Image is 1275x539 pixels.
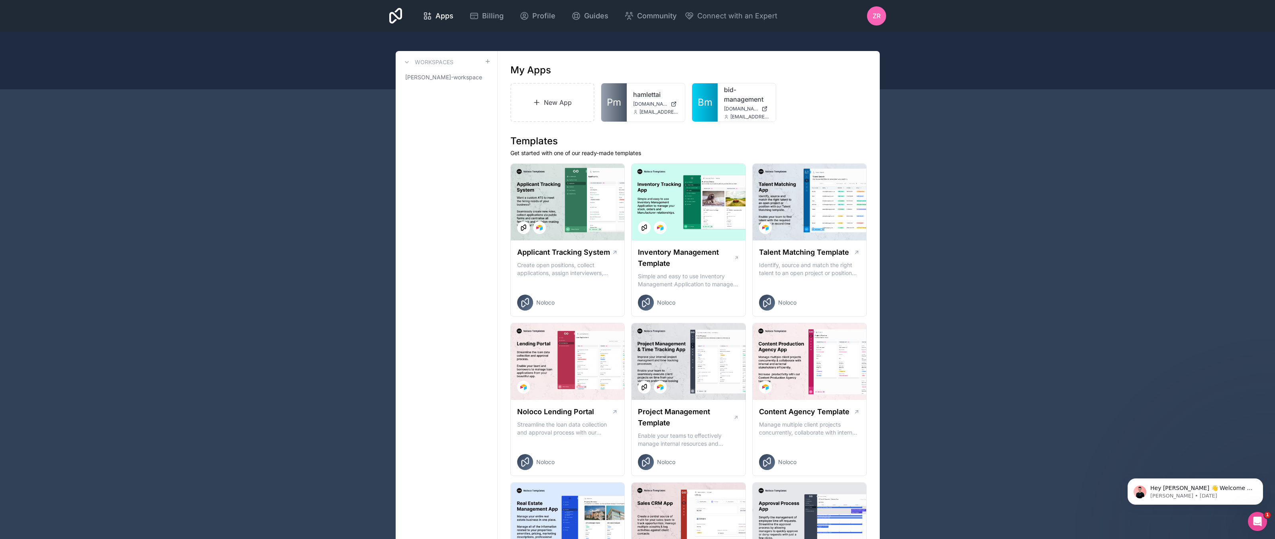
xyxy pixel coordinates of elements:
a: hamlettai [633,90,679,99]
p: Identify, source and match the right talent to an open project or position with our Talent Matchi... [759,261,860,277]
span: Pm [607,96,621,109]
span: Bm [698,96,712,109]
p: Create open positions, collect applications, assign interviewers, centralise candidate feedback a... [517,261,618,277]
iframe: Intercom live chat [1248,512,1267,531]
span: Noloco [778,299,796,307]
a: Bm [692,83,718,122]
img: Airtable Logo [536,224,543,231]
h1: Project Management Template [638,406,733,429]
a: Billing [463,7,510,25]
span: 1 [1264,512,1271,518]
p: Streamline the loan data collection and approval process with our Lending Portal template. [517,421,618,437]
h1: Noloco Lending Portal [517,406,594,417]
p: Get started with one of our ready-made templates [510,149,867,157]
h1: My Apps [510,64,551,77]
span: [DOMAIN_NAME] [724,106,758,112]
span: Noloco [536,299,555,307]
span: Community [637,10,677,22]
span: ZR [873,11,881,21]
a: New App [510,83,595,122]
span: [EMAIL_ADDRESS][DOMAIN_NAME] [639,109,679,115]
a: bid-management [724,85,769,104]
a: Workspaces [402,57,453,67]
a: Guides [565,7,615,25]
a: Apps [416,7,460,25]
h1: Content Agency Template [759,406,849,417]
span: [EMAIL_ADDRESS][DOMAIN_NAME] [730,114,769,120]
h1: Templates [510,135,867,148]
span: Noloco [536,458,555,466]
h1: Applicant Tracking System [517,247,610,258]
img: Airtable Logo [520,384,527,390]
h3: Workspaces [415,58,453,66]
a: Community [618,7,683,25]
img: Airtable Logo [657,384,663,390]
a: Profile [513,7,562,25]
h1: Talent Matching Template [759,247,849,258]
span: [PERSON_NAME]-workspace [405,73,482,81]
span: Billing [482,10,504,22]
span: [DOMAIN_NAME] [633,101,667,107]
span: Noloco [778,458,796,466]
a: Pm [601,83,627,122]
a: [DOMAIN_NAME] [633,101,679,107]
p: Simple and easy to use Inventory Management Application to manage your stock, orders and Manufact... [638,272,739,288]
p: Enable your teams to effectively manage internal resources and execute client projects on time. [638,432,739,448]
a: [DOMAIN_NAME] [724,106,769,112]
span: Profile [532,10,555,22]
h1: Inventory Management Template [638,247,734,269]
span: Guides [584,10,608,22]
a: [PERSON_NAME]-workspace [402,70,491,85]
button: Connect with an Expert [685,10,777,22]
img: Airtable Logo [762,224,769,231]
img: Airtable Logo [657,224,663,231]
span: Noloco [657,299,675,307]
span: Connect with an Expert [697,10,777,22]
p: Manage multiple client projects concurrently, collaborate with internal and external stakeholders... [759,421,860,437]
img: Airtable Logo [762,384,769,390]
iframe: Intercom notifications message [1116,462,1275,517]
span: Noloco [657,458,675,466]
span: Apps [435,10,453,22]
